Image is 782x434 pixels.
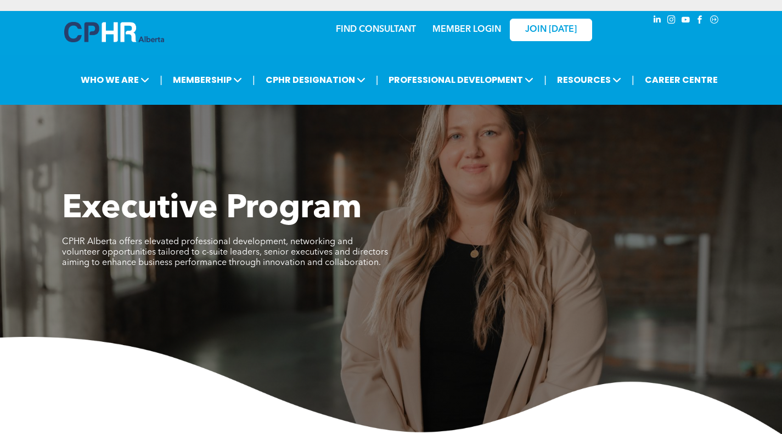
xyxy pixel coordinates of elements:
a: MEMBER LOGIN [432,25,501,34]
span: WHO WE ARE [77,70,153,90]
li: | [376,69,379,91]
a: facebook [694,14,706,29]
a: CAREER CENTRE [642,70,721,90]
li: | [632,69,634,91]
a: instagram [666,14,678,29]
a: JOIN [DATE] [510,19,592,41]
li: | [160,69,162,91]
a: FIND CONSULTANT [336,25,416,34]
span: PROFESSIONAL DEVELOPMENT [385,70,537,90]
li: | [544,69,547,91]
span: CPHR Alberta offers elevated professional development, networking and volunteer opportunities tai... [62,238,388,267]
span: CPHR DESIGNATION [262,70,369,90]
a: youtube [680,14,692,29]
li: | [252,69,255,91]
a: linkedin [651,14,663,29]
img: A blue and white logo for cp alberta [64,22,164,42]
span: MEMBERSHIP [170,70,245,90]
span: JOIN [DATE] [525,25,577,35]
span: RESOURCES [554,70,625,90]
span: Executive Program [62,193,362,226]
a: Social network [708,14,721,29]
